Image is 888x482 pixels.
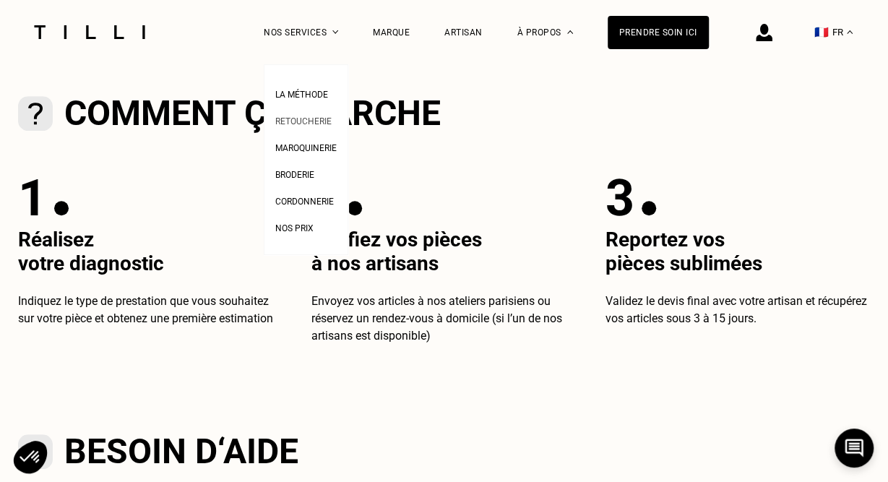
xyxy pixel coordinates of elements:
img: Logo du service de couturière Tilli [29,25,150,39]
span: Nos prix [275,223,314,233]
span: votre diagnostic [18,251,164,275]
span: Confiez vos pièces [311,228,482,251]
a: Prendre soin ici [608,16,709,49]
a: Marque [373,27,410,38]
span: à nos artisans [311,251,439,275]
span: La Méthode [275,90,328,100]
a: Artisan [444,27,483,38]
a: Broderie [275,165,314,181]
span: Retoucherie [275,116,332,126]
span: Maroquinerie [275,143,337,153]
span: Cordonnerie [275,197,334,207]
h2: Besoin d‘aide [64,431,298,472]
a: Maroquinerie [275,139,337,154]
p: 1 [18,168,47,228]
img: Comment ça marche [18,96,53,131]
img: menu déroulant [847,30,853,34]
span: pièces sublimées [605,251,762,275]
span: Reportez vos [605,228,725,251]
img: icône connexion [756,24,772,41]
img: Menu déroulant [332,30,338,34]
a: Cordonnerie [275,192,334,207]
h2: Comment ça marche [64,93,441,134]
a: Nos prix [275,219,314,234]
img: besoin d'aide [18,434,53,469]
p: 3 [605,168,634,228]
span: Réalisez [18,228,94,251]
span: Indiquez le type de prestation que vous souhaitez sur votre pièce et obtenez une première estimation [18,294,273,325]
a: Retoucherie [275,112,332,127]
span: Envoyez vos articles à nos ateliers parisiens ou réservez un rendez-vous à domicile (si l’un de n... [311,294,562,343]
span: 🇫🇷 [814,25,829,39]
a: La Méthode [275,85,328,100]
img: Menu déroulant à propos [567,30,573,34]
span: Validez le devis final avec votre artisan et récupérez vos articles sous 3 à 15 jours. [605,294,867,325]
span: Broderie [275,170,314,180]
